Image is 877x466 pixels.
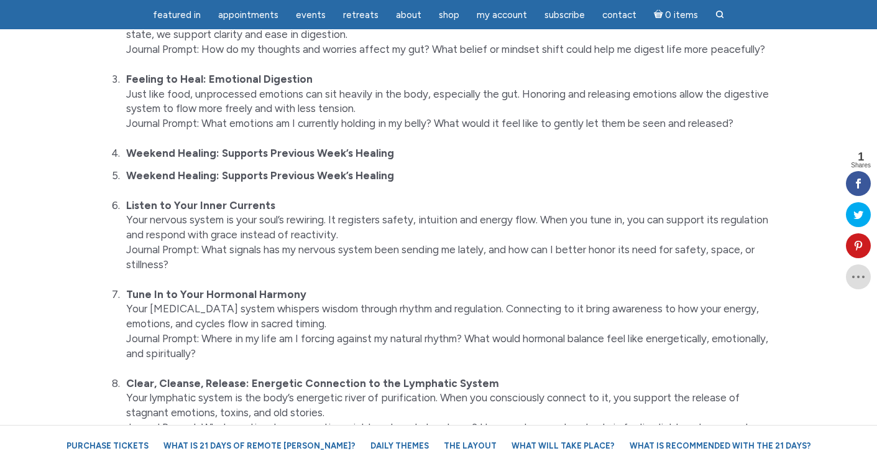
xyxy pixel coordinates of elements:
li: Just like food, unprocessed emotions can sit heavily in the body, especially the gut. Honoring an... [122,72,784,131]
a: Appointments [211,3,286,27]
li: Your nervous system is your soul’s rewiring. It registers safety, intuition and energy flow. When... [122,198,784,273]
a: Contact [595,3,644,27]
span: Events [296,9,326,21]
a: What is 21 Days of Remote [PERSON_NAME]? [157,435,362,457]
strong: Weekend Healing: Supports Previous Week’s Healing [126,169,394,182]
span: featured in [153,9,201,21]
strong: Clear, Cleanse, Release: Energetic Connection to the Lymphatic System [126,377,499,389]
a: Daily Themes [364,435,435,457]
a: Retreats [336,3,386,27]
a: My Account [469,3,535,27]
span: Shop [439,9,459,21]
span: 0 items [665,11,698,20]
strong: Tune In to Your Hormonal Harmony [126,288,306,301]
span: Contact [602,9,636,21]
strong: Feeling to Heal: Emotional Digestion [126,73,313,85]
i: Cart [654,9,666,21]
a: Subscribe [537,3,592,27]
a: Cart0 items [646,2,706,27]
span: Shares [851,162,871,169]
span: About [396,9,421,21]
a: Events [288,3,333,27]
a: Purchase Tickets [60,435,155,457]
a: featured in [145,3,208,27]
a: What is recommended with the 21 Days? [623,435,817,457]
span: 1 [851,151,871,162]
a: The Layout [438,435,503,457]
li: Your lymphatic system is the body’s energetic river of purification. When you consciously connect... [122,376,784,450]
a: What will take place? [505,435,621,457]
strong: Listen to Your Inner Currents [126,199,275,212]
a: About [388,3,429,27]
li: Your [MEDICAL_DATA] system whispers wisdom through rhythm and regulation. Connecting to it bring ... [122,287,784,361]
span: Appointments [218,9,278,21]
strong: Weekend Healing: Supports Previous Week’s Healing [126,147,394,159]
span: Subscribe [544,9,585,21]
span: My Account [477,9,527,21]
a: Shop [431,3,467,27]
span: Retreats [343,9,379,21]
